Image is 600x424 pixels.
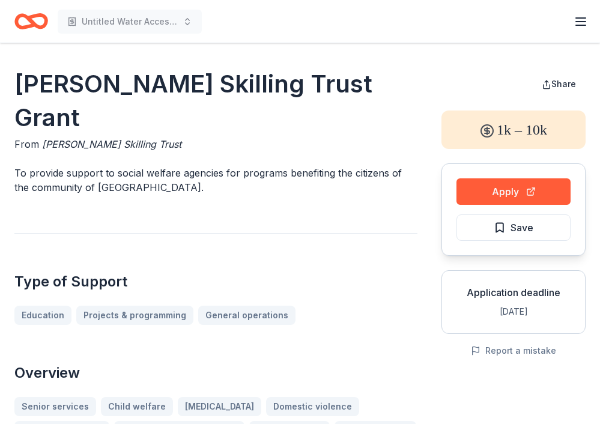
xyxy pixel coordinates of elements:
div: Application deadline [452,285,575,300]
span: [PERSON_NAME] Skilling Trust [42,138,181,150]
a: Home [14,7,48,35]
button: Save [456,214,571,241]
div: From [14,137,417,151]
button: Apply [456,178,571,205]
div: 1k – 10k [441,111,586,149]
h2: Type of Support [14,272,417,291]
button: Untitled Water Access Audio Documentary [58,10,202,34]
p: To provide support to social welfare agencies for programs benefiting the citizens of the communi... [14,166,417,195]
button: Report a mistake [471,344,556,358]
h2: Overview [14,363,417,383]
a: Projects & programming [76,306,193,325]
button: Share [532,72,586,96]
a: General operations [198,306,295,325]
span: Untitled Water Access Audio Documentary [82,14,178,29]
span: Share [551,79,576,89]
h1: [PERSON_NAME] Skilling Trust Grant [14,67,417,135]
div: [DATE] [452,304,575,319]
span: Save [511,220,533,235]
a: Education [14,306,71,325]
